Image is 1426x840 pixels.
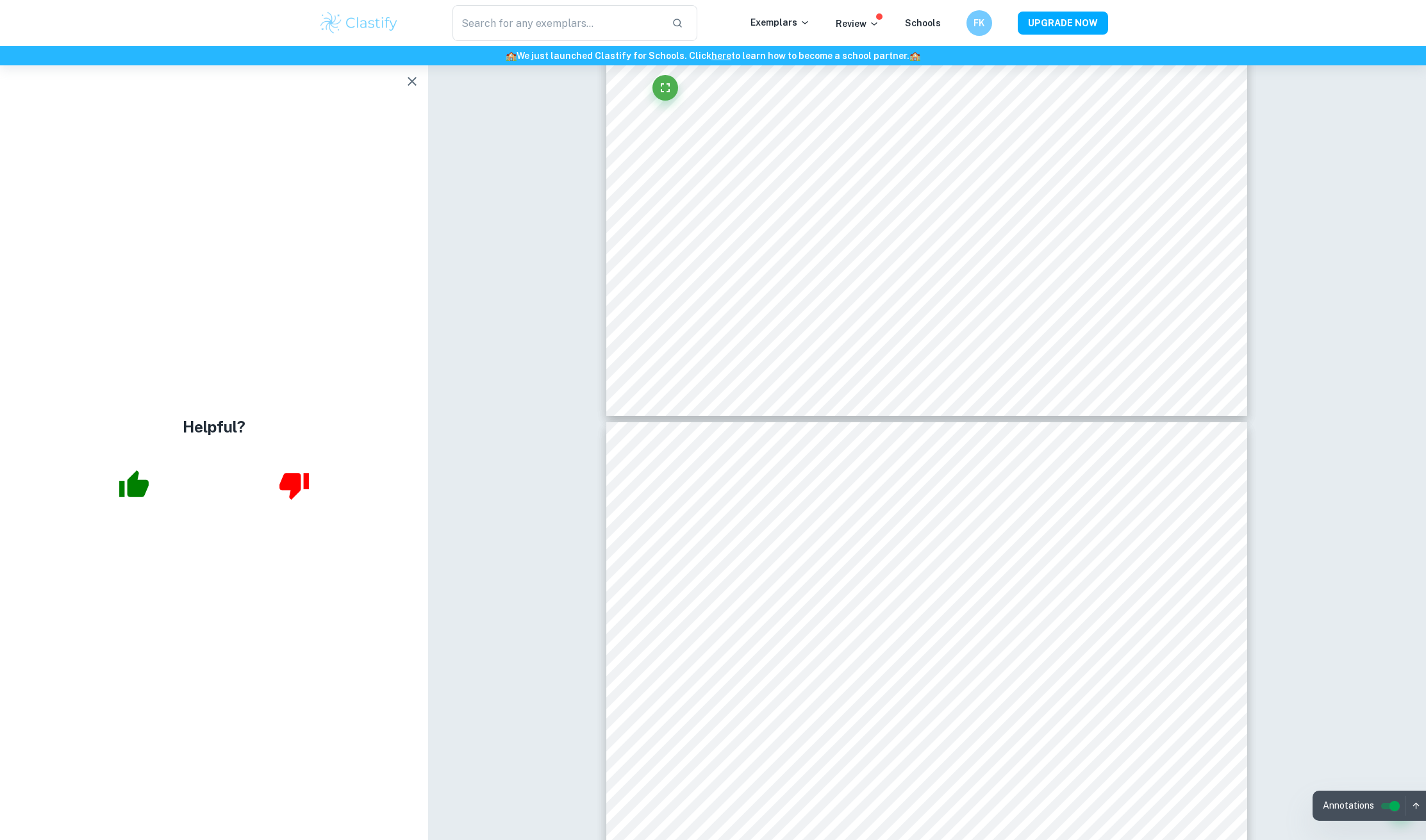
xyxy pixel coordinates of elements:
h6: We just launched Clastify for Schools. Click to learn how to become a school partner. [3,49,1423,63]
span: Annotations [1323,799,1374,812]
img: Clastify logo [319,10,400,36]
a: here [711,51,731,61]
p: Review [836,17,879,31]
span: 🏫 [909,51,920,61]
button: UPGRADE NOW [1018,12,1108,35]
h4: Helpful? [183,415,245,438]
input: Search for any exemplars... [452,5,662,41]
p: Exemplars [750,15,810,29]
button: FK [966,10,992,36]
a: Schools [905,18,941,28]
button: Fullscreen [652,75,678,101]
h6: FK [972,16,986,30]
span: 🏫 [506,51,517,61]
